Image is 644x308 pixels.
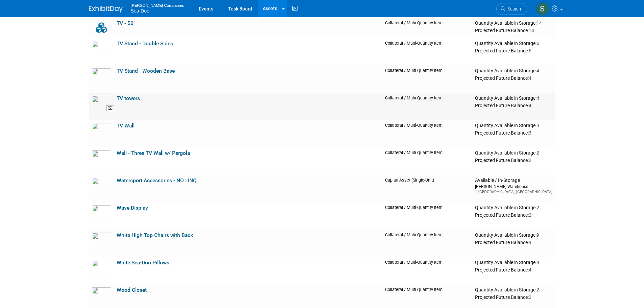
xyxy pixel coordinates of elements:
span: 6 [536,41,539,46]
div: Quantity Available in Storage: [475,287,552,293]
div: Projected Future Balance: [475,211,552,218]
span: 4 [529,75,531,81]
div: [PERSON_NAME] Warehouse [475,184,552,189]
span: 4 [536,68,539,73]
td: Collateral / Multi-Quantity Item [382,147,472,175]
span: 2 [536,205,539,210]
span: [PERSON_NAME] Companies [131,1,184,8]
div: [GEOGRAPHIC_DATA], [GEOGRAPHIC_DATA] [475,189,552,194]
div: Quantity Available in Storage: [475,260,552,266]
span: Sea-Doo [131,8,149,14]
div: Projected Future Balance: [475,129,552,136]
span: 2 [529,212,531,218]
img: ExhibitDay [89,6,123,13]
span: View Asset Image [106,105,114,112]
span: 6 [529,48,531,53]
span: 2 [529,158,531,163]
div: Quantity Available in Storage: [475,95,552,101]
td: Collateral / Multi-Quantity Item [382,120,472,147]
div: Projected Future Balance: [475,47,552,54]
a: TV Wall [117,123,135,129]
div: Quantity Available in Storage: [475,123,552,129]
div: Projected Future Balance: [475,293,552,301]
span: 4 [536,260,539,265]
a: TV towers [117,95,140,101]
a: Wall - Three TV Wall w/ Pergola [117,150,190,156]
div: Projected Future Balance: [475,156,552,164]
img: Stephanie Duval [536,2,549,15]
div: Quantity Available in Storage: [475,68,552,74]
td: Collateral / Multi-Quantity Item [382,38,472,65]
div: Projected Future Balance: [475,101,552,109]
td: Collateral / Multi-Quantity Item [382,18,472,38]
div: Projected Future Balance: [475,266,552,273]
div: Available / In-Storage [475,177,552,184]
span: 14 [536,20,542,26]
span: 4 [536,95,539,101]
a: TV Stand - Double Sides [117,41,173,47]
td: Collateral / Multi-Quantity Item [382,93,472,120]
span: 4 [529,103,531,108]
span: 2 [536,287,539,292]
img: Collateral-Icon-2.png [92,20,111,35]
span: 2 [536,150,539,156]
a: Watersport Accessories - NO LINQ [117,177,197,184]
div: Quantity Available in Storage: [475,20,552,26]
a: Wave Display [117,205,148,211]
td: Capital Asset (Single-Unit) [382,175,472,202]
div: Quantity Available in Storage: [475,232,552,238]
td: Collateral / Multi-Quantity Item [382,65,472,93]
a: Search [496,3,527,15]
span: 4 [529,267,531,273]
span: 14 [529,28,534,33]
td: Collateral / Multi-Quantity Item [382,257,472,284]
a: TV Stand - Wooden Base [117,68,175,74]
div: Projected Future Balance: [475,74,552,81]
div: Projected Future Balance: [475,26,552,34]
a: Wood Closet [117,287,147,293]
span: 9 [529,240,531,245]
div: Projected Future Balance: [475,238,552,246]
a: TV - 50" [117,20,135,26]
span: 2 [529,294,531,300]
a: White High Top Chairs with Back [117,232,193,238]
span: 3 [529,130,531,136]
div: Quantity Available in Storage: [475,41,552,47]
a: White Sea-Doo Pillows [117,260,169,266]
td: Collateral / Multi-Quantity Item [382,202,472,230]
div: Quantity Available in Storage: [475,205,552,211]
span: Search [505,6,521,11]
td: Collateral / Multi-Quantity Item [382,230,472,257]
span: 9 [536,232,539,238]
div: Quantity Available in Storage: [475,150,552,156]
span: 3 [536,123,539,128]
